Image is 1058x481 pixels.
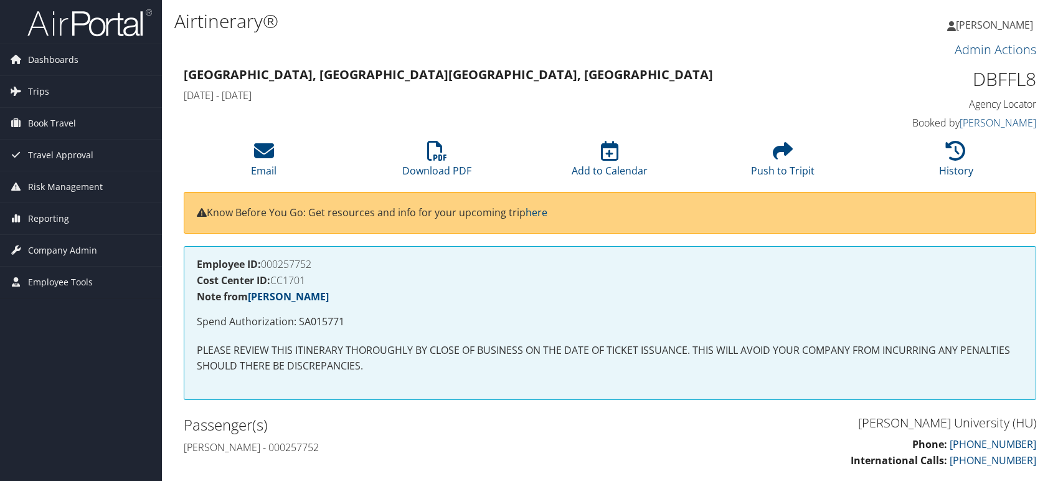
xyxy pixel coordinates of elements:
a: Add to Calendar [572,148,648,178]
strong: International Calls: [851,454,947,467]
span: Dashboards [28,44,78,75]
strong: Employee ID: [197,257,261,271]
a: [PERSON_NAME] [248,290,329,303]
h4: [DATE] - [DATE] [184,88,818,102]
strong: [GEOGRAPHIC_DATA], [GEOGRAPHIC_DATA] [GEOGRAPHIC_DATA], [GEOGRAPHIC_DATA] [184,66,713,83]
a: [PERSON_NAME] [947,6,1046,44]
a: Download PDF [402,148,471,178]
span: Trips [28,76,49,107]
span: Travel Approval [28,140,93,171]
p: Spend Authorization: SA015771 [197,314,1023,330]
h2: Passenger(s) [184,414,601,436]
a: [PHONE_NUMBER] [950,454,1036,467]
strong: Note from [197,290,329,303]
a: here [526,206,547,219]
img: airportal-logo.png [27,8,152,37]
a: Admin Actions [955,41,1036,58]
a: History [939,148,973,178]
h4: 000257752 [197,259,1023,269]
h4: [PERSON_NAME] - 000257752 [184,441,601,454]
h3: [PERSON_NAME] University (HU) [620,414,1037,432]
h4: Agency Locator [837,97,1036,111]
strong: Phone: [912,437,947,451]
h4: Booked by [837,116,1036,130]
h4: CC1701 [197,275,1023,285]
h1: DBFFL8 [837,66,1036,92]
span: [PERSON_NAME] [956,18,1033,32]
p: PLEASE REVIEW THIS ITINERARY THOROUGHLY BY CLOSE OF BUSINESS ON THE DATE OF TICKET ISSUANCE. THIS... [197,343,1023,374]
a: Push to Tripit [751,148,815,178]
a: [PHONE_NUMBER] [950,437,1036,451]
span: Risk Management [28,171,103,202]
span: Employee Tools [28,267,93,298]
span: Reporting [28,203,69,234]
a: [PERSON_NAME] [960,116,1036,130]
strong: Cost Center ID: [197,274,270,287]
span: Book Travel [28,108,76,139]
h1: Airtinerary® [174,8,755,34]
a: Email [251,148,276,178]
p: Know Before You Go: Get resources and info for your upcoming trip [197,205,1023,221]
span: Company Admin [28,235,97,266]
